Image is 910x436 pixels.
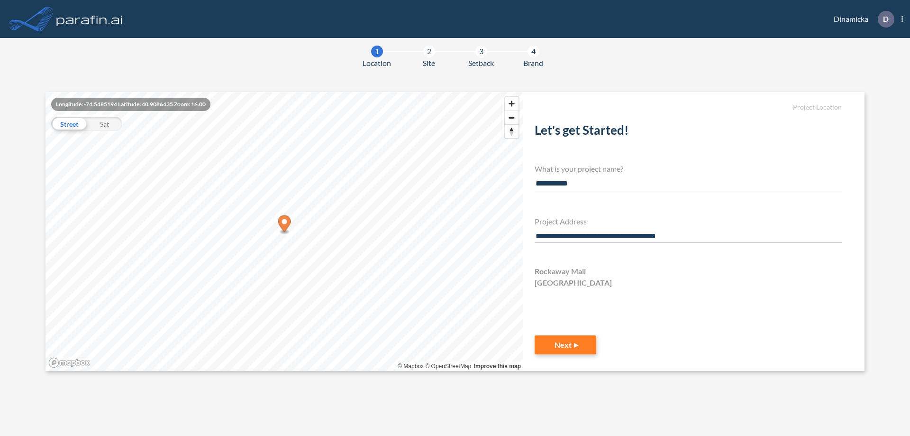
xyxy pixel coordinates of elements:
a: Mapbox [398,363,424,370]
a: Improve this map [474,363,521,370]
span: Setback [468,57,494,69]
div: 4 [528,46,539,57]
p: D [883,15,889,23]
div: 1 [371,46,383,57]
span: Brand [523,57,543,69]
button: Zoom out [505,111,519,124]
a: OpenStreetMap [425,363,471,370]
div: 2 [423,46,435,57]
canvas: Map [45,92,523,371]
span: [GEOGRAPHIC_DATA] [535,277,612,288]
img: logo [55,9,125,28]
a: Mapbox homepage [48,357,90,368]
div: Sat [87,117,122,131]
h4: What is your project name? [535,164,842,173]
button: Next [535,335,596,354]
span: Zoom out [505,111,519,124]
span: Location [363,57,391,69]
h2: Let's get Started! [535,123,842,141]
span: Site [423,57,435,69]
h5: Project Location [535,103,842,111]
div: Street [51,117,87,131]
div: Map marker [278,215,291,235]
h4: Project Address [535,217,842,226]
button: Zoom in [505,97,519,111]
div: Dinamicka [819,11,903,28]
span: Reset bearing to north [505,125,519,138]
div: 3 [475,46,487,57]
span: Rockaway Mall [535,266,586,277]
button: Reset bearing to north [505,124,519,138]
div: Longitude: -74.5485194 Latitude: 40.9086435 Zoom: 16.00 [51,98,210,111]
